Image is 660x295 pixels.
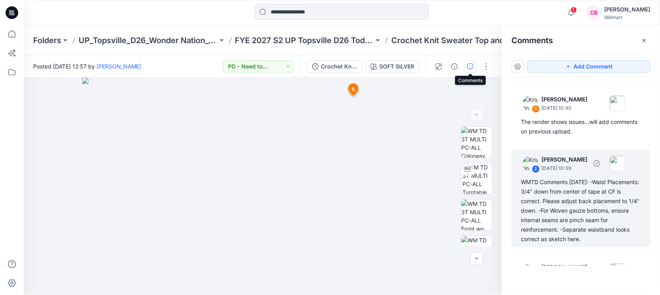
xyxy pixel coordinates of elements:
[527,60,651,73] button: Add Comment
[379,62,414,71] div: SOFT SILVER
[463,163,492,194] img: WM TD 3T MULTI PC-ALL Turntable with Avatar
[604,14,650,20] div: Walmart
[541,263,587,272] p: [PERSON_NAME]
[522,156,538,171] img: Kristin Veit
[571,7,577,13] span: 1
[521,177,641,244] div: WMTD Comments [DATE]: -Waist Placements: 3/4" down from center of tape at CF is correct. Please a...
[33,62,141,70] span: Posted [DATE] 12:57 by
[522,263,538,279] img: Kristin Veit
[321,62,357,71] div: Crochet Knit Sweater Top and Gauze Short Set
[541,95,587,104] p: [PERSON_NAME]
[511,36,553,45] h2: Comments
[79,35,218,46] a: UP_Topsville_D26_Wonder Nation_Toddler Girl
[96,63,141,70] a: [PERSON_NAME]
[448,60,461,73] button: Details
[461,236,492,267] img: WM TD 3T MULTI PC-ALL Full Side 1 wo Avatar
[532,165,540,173] div: 2
[461,200,492,230] img: WM TD 3T MULTI PC-ALL Front wo Avatar
[541,104,587,112] p: [DATE] 10:40
[235,35,374,46] a: FYE 2027 S2 UP Topsville D26 Toddler Girl Wonder Nation
[541,164,587,172] p: [DATE] 10:39
[604,5,650,14] div: [PERSON_NAME]
[461,127,492,158] img: WM TD 3T MULTI PC-ALL Colorway wo Avatar
[532,105,540,113] div: 3
[521,117,641,136] div: The render shows issues...will add comments on previous upload.
[587,6,601,20] div: CB
[307,60,362,73] button: Crochet Knit Sweater Top and Gauze Short Set
[541,155,587,164] p: [PERSON_NAME]
[391,35,530,46] p: Crochet Knit Sweater Top and Gauze Short Set
[522,95,538,111] img: Kristin Veit
[33,35,61,46] a: Folders
[366,60,419,73] button: SOFT SILVER
[82,78,444,295] img: eyJhbGciOiJIUzI1NiIsImtpZCI6IjAiLCJzbHQiOiJzZXMiLCJ0eXAiOiJKV1QifQ.eyJkYXRhIjp7InR5cGUiOiJzdG9yYW...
